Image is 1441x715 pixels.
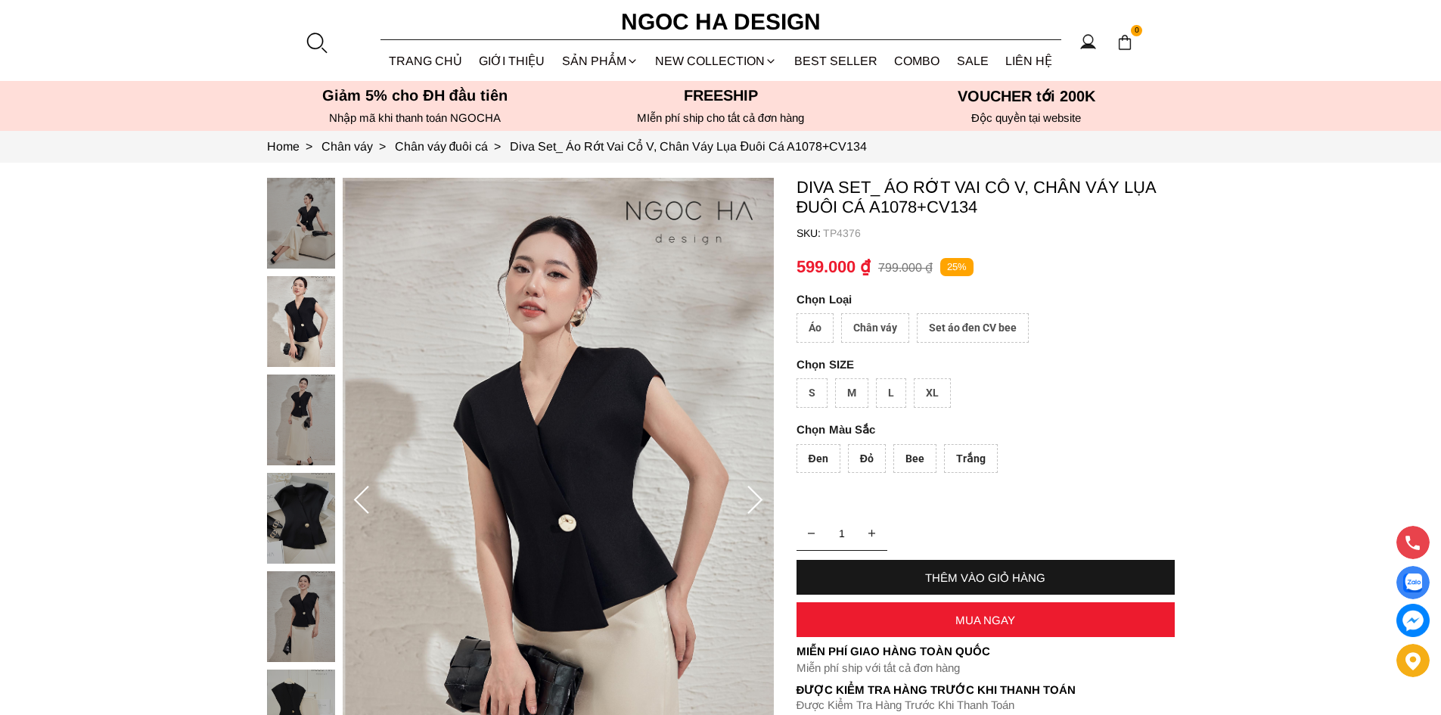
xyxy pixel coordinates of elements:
[322,87,508,104] font: Giảm 5% cho ĐH đầu tiên
[1396,604,1430,637] a: messenger
[835,378,868,408] div: M
[647,41,786,81] a: NEW COLLECTION
[607,4,834,40] a: Ngoc Ha Design
[797,358,1175,371] p: SIZE
[878,260,933,275] p: 799.000 ₫
[917,313,1030,343] div: Set áo đen CV bee
[886,41,949,81] a: Combo
[797,683,1175,697] p: Được Kiểm Tra Hàng Trước Khi Thanh Toán
[940,258,974,277] p: 25%
[893,444,936,474] div: Bee
[797,257,871,277] p: 599.000 ₫
[944,444,998,474] div: Trắng
[395,140,511,153] a: Link to Chân váy đuôi cá
[267,571,335,662] img: Diva Set_ Áo Rớt Vai Cổ V, Chân Váy Lụa Đuôi Cá A1078+CV134_mini_4
[841,313,909,343] div: Chân váy
[373,140,392,153] span: >
[949,41,998,81] a: SALE
[797,518,887,549] input: Quantity input
[510,140,867,153] a: Link to Diva Set_ Áo Rớt Vai Cổ V, Chân Váy Lụa Đuôi Cá A1078+CV134
[797,178,1175,217] p: Diva Set_ Áo Rớt Vai Cổ V, Chân Váy Lụa Đuôi Cá A1078+CV134
[797,227,823,239] h6: SKU:
[797,313,834,343] div: Áo
[1116,34,1133,51] img: img-CART-ICON-ksit0nf1
[878,87,1175,105] h5: VOUCHER tới 200K
[797,293,1132,306] p: Loại
[321,140,395,153] a: Link to Chân váy
[914,378,951,408] div: XL
[797,661,960,674] font: Miễn phí ship với tất cả đơn hàng
[797,614,1175,626] div: MUA NGAY
[380,41,471,81] a: TRANG CHỦ
[823,227,1175,239] p: TP4376
[488,140,507,153] span: >
[267,473,335,564] img: Diva Set_ Áo Rớt Vai Cổ V, Chân Váy Lụa Đuôi Cá A1078+CV134_mini_3
[876,378,906,408] div: L
[684,87,758,104] font: Freeship
[267,178,335,269] img: Diva Set_ Áo Rớt Vai Cổ V, Chân Váy Lụa Đuôi Cá A1078+CV134_mini_0
[573,111,869,125] h6: MIễn phí ship cho tất cả đơn hàng
[797,423,1132,437] p: Màu Sắc
[1131,25,1143,37] span: 0
[1396,566,1430,599] a: Display image
[329,111,501,124] font: Nhập mã khi thanh toán NGOCHA
[797,698,1175,712] p: Được Kiểm Tra Hàng Trước Khi Thanh Toán
[470,41,554,81] a: GIỚI THIỆU
[300,140,318,153] span: >
[267,375,335,465] img: Diva Set_ Áo Rớt Vai Cổ V, Chân Váy Lụa Đuôi Cá A1078+CV134_mini_2
[797,378,828,408] div: S
[1403,574,1422,592] img: Display image
[848,444,886,474] div: Đỏ
[786,41,887,81] a: BEST SELLER
[797,444,840,474] div: Đen
[878,111,1175,125] h6: Độc quyền tại website
[267,140,321,153] a: Link to Home
[997,41,1061,81] a: LIÊN HỆ
[267,276,335,367] img: Diva Set_ Áo Rớt Vai Cổ V, Chân Váy Lụa Đuôi Cá A1078+CV134_mini_1
[797,571,1175,584] div: THÊM VÀO GIỎ HÀNG
[554,41,648,81] div: SẢN PHẨM
[797,645,990,657] font: Miễn phí giao hàng toàn quốc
